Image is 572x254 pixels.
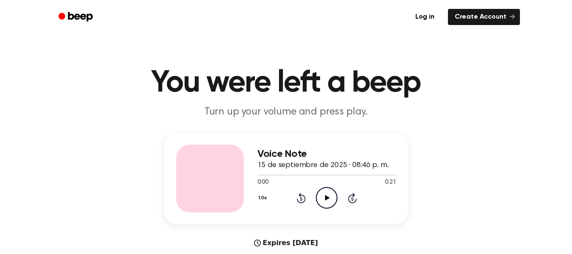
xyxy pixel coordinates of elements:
a: Log in [407,7,443,27]
span: 0:00 [257,178,268,187]
h1: You were left a beep [69,68,503,98]
span: 15 de septiembre de 2025 · 08:46 p. m. [257,162,389,169]
h3: Voice Note [257,148,396,160]
a: Create Account [448,9,520,25]
p: Turn up your volume and press play. [124,105,449,119]
a: Beep [53,9,100,25]
div: Expires [DATE] [254,238,318,248]
button: 1.0x [257,191,270,205]
span: 0:21 [385,178,396,187]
